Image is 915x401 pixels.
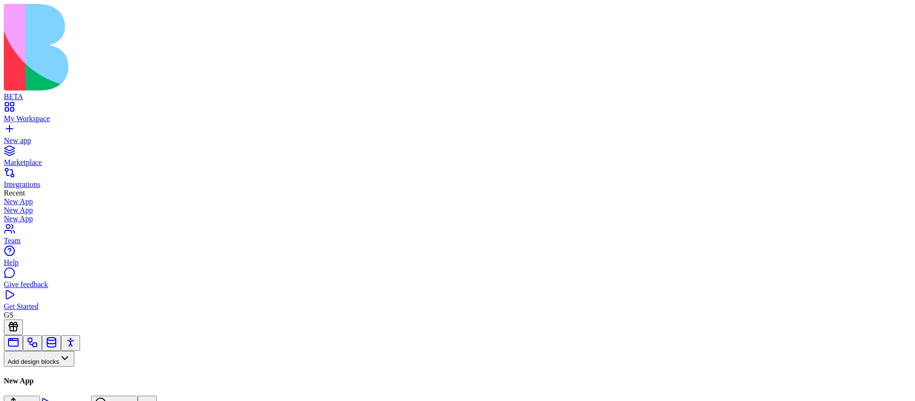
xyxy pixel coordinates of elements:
div: My Workspace [4,114,911,123]
a: Get Started [4,294,911,311]
div: BETA [4,93,911,101]
a: New App [4,215,911,223]
a: BETA [4,84,911,101]
a: Integrations [4,172,911,189]
a: Team [4,228,911,245]
a: Marketplace [4,150,911,167]
button: Add design blocks [4,351,74,367]
a: New App [4,206,911,215]
a: Give feedback [4,272,911,289]
h4: New App [4,377,911,385]
div: Help [4,258,911,267]
div: Marketplace [4,158,911,167]
a: New app [4,128,911,145]
div: Get Started [4,302,911,311]
div: Give feedback [4,280,911,289]
div: New app [4,136,911,145]
span: GS [4,311,13,319]
img: logo [4,4,387,91]
a: My Workspace [4,106,911,123]
span: Recent [4,189,25,197]
div: Team [4,236,911,245]
a: Help [4,250,911,267]
div: Integrations [4,180,911,189]
a: New App [4,197,911,206]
